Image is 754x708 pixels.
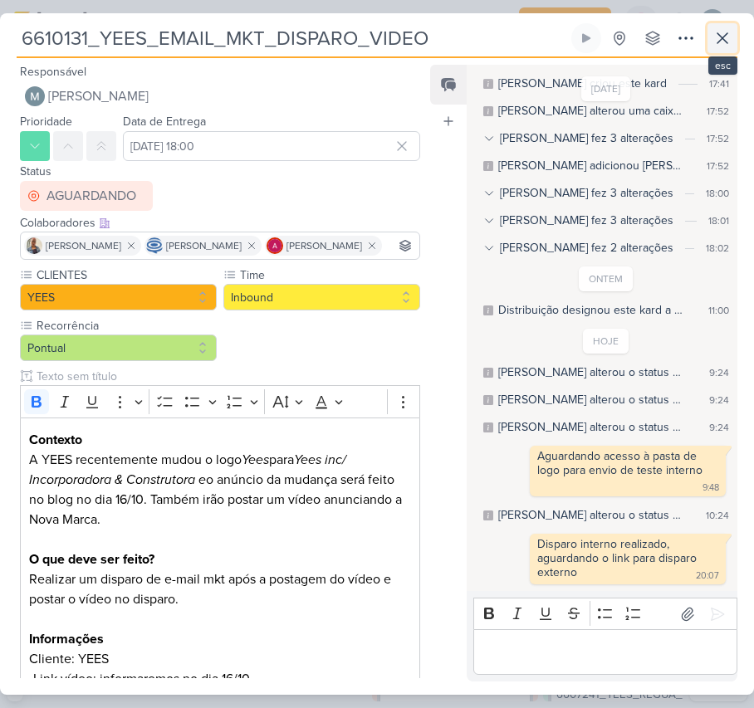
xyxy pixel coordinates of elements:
[29,631,104,647] strong: Informações
[707,131,729,146] div: 17:52
[242,452,269,468] i: Yees
[20,385,420,417] div: Editor toolbar
[709,365,729,380] div: 9:24
[123,115,206,129] label: Data de Entrega
[17,23,568,53] input: Kard Sem Título
[473,598,737,630] div: Editor toolbar
[498,75,667,92] div: Isabella criou este kard
[29,569,411,609] p: Realizar um disparo de e-mail mkt após a postagem do vídeo e postar o vídeo no disparo.
[498,157,683,174] div: Isabella adicionou Caroline como colaborador(a)
[537,449,703,477] div: Aguardando acesso à pasta de logo para envio de teste interno
[48,86,149,106] span: [PERSON_NAME]
[29,551,154,568] strong: O que deve ser feito?
[473,629,737,675] div: Editor editing area: main
[498,102,683,120] div: Isabella alterou uma caixa de texto
[166,238,242,253] span: [PERSON_NAME]
[20,334,217,361] button: Pontual
[708,213,729,228] div: 18:01
[483,79,493,89] div: Este log é visível à todos no kard
[500,212,673,229] div: [PERSON_NAME] fez 3 alterações
[26,237,42,254] img: Iara Santos
[709,393,729,408] div: 9:24
[20,115,72,129] label: Prioridade
[498,301,685,319] div: Distribuição designou este kard a Mariana
[29,669,411,689] p: -Link vídeo: informaremos no dia 16/10
[709,76,729,91] div: 17:41
[20,181,153,211] button: AGUARDANDO
[498,391,686,408] div: Mariana alterou o status para "A Fazer"
[696,569,719,583] div: 20:07
[20,65,86,79] label: Responsável
[483,305,493,315] div: Este log é visível à todos no kard
[498,506,683,524] div: Mariana alterou o status para "AGUARDANDO"
[238,266,420,284] label: Time
[29,432,82,448] strong: Contexto
[706,508,729,523] div: 10:24
[29,452,346,488] i: Yees inc/ Incorporadora & Construtora e
[498,418,686,436] div: Mariana alterou o status para "EM ANDAMENTO"
[146,237,163,254] img: Caroline Traven De Andrade
[29,450,411,530] p: A YEES recentemente mudou o logo para o anúncio da mudança será feito no blog no dia 16/10. També...
[33,368,420,385] input: Texto sem título
[20,81,420,111] button: [PERSON_NAME]
[708,303,729,318] div: 11:00
[537,537,700,579] div: Disparo interno realizado, aguardando o link para disparo externo
[709,420,729,435] div: 9:24
[483,395,493,405] div: Este log é visível à todos no kard
[35,266,217,284] label: CLIENTES
[483,368,493,378] div: Este log é visível à todos no kard
[707,104,729,119] div: 17:52
[483,422,493,432] div: Este log é visível à todos no kard
[500,129,673,147] div: [PERSON_NAME] fez 3 alterações
[500,239,673,256] div: [PERSON_NAME] fez 2 alterações
[267,237,283,254] img: Alessandra Gomes
[123,131,420,161] input: Select a date
[706,241,729,256] div: 18:02
[29,649,411,669] p: Cliente: YEES
[25,86,45,106] img: Mariana Amorim
[580,32,593,45] div: Ligar relógio
[223,284,420,310] button: Inbound
[706,186,729,201] div: 18:00
[20,284,217,310] button: YEES
[286,238,362,253] span: [PERSON_NAME]
[707,159,729,173] div: 17:52
[703,481,719,495] div: 9:48
[47,186,136,206] div: AGUARDANDO
[498,364,686,381] div: Mariana alterou o status para "EM ANDAMENTO"
[483,510,493,520] div: Este log é visível à todos no kard
[483,161,493,171] div: Este log é visível à todos no kard
[483,106,493,116] div: Este log é visível à todos no kard
[35,317,217,334] label: Recorrência
[20,214,420,232] div: Colaboradores
[46,238,121,253] span: [PERSON_NAME]
[708,56,737,75] div: esc
[20,164,51,178] label: Status
[500,184,673,202] div: [PERSON_NAME] fez 3 alterações
[385,236,416,256] input: Buscar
